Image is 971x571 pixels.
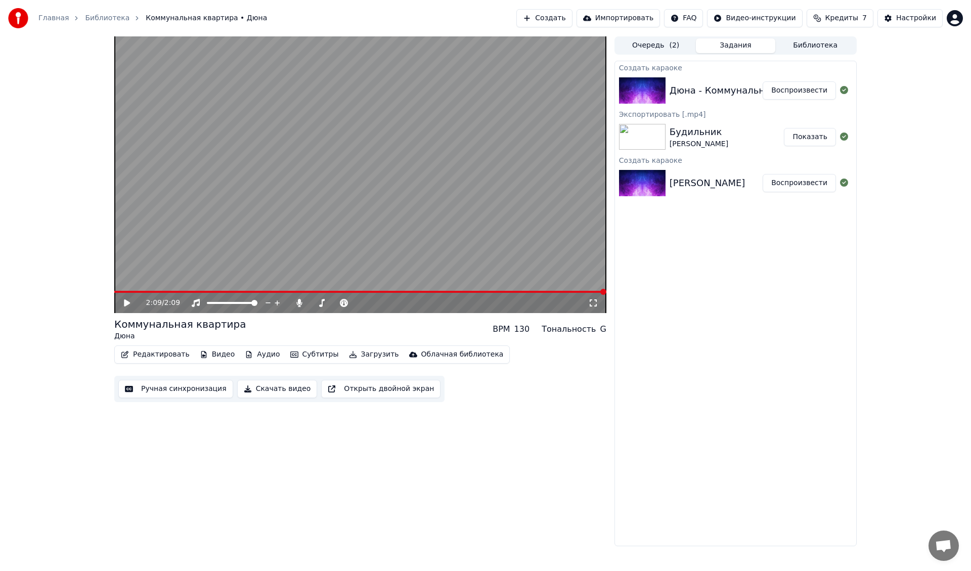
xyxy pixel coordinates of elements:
[241,347,284,362] button: Аудио
[784,128,836,146] button: Показать
[421,349,504,360] div: Облачная библиотека
[670,83,823,98] div: Дюна - Коммунальная квартира
[877,9,943,27] button: Настройки
[763,81,836,100] button: Воспроизвести
[763,174,836,192] button: Воспроизвести
[117,347,194,362] button: Редактировать
[615,61,856,73] div: Создать караоке
[8,8,28,28] img: youka
[696,38,776,53] button: Задания
[237,380,318,398] button: Скачать видео
[114,331,246,341] div: Дюна
[345,347,403,362] button: Загрузить
[616,38,696,53] button: Очередь
[670,176,745,190] div: [PERSON_NAME]
[664,9,703,27] button: FAQ
[114,317,246,331] div: Коммунальная квартира
[38,13,69,23] a: Главная
[600,323,606,335] div: G
[577,9,660,27] button: Импортировать
[196,347,239,362] button: Видео
[862,13,867,23] span: 7
[321,380,440,398] button: Открыть двойной экран
[929,531,959,561] div: Открытый чат
[825,13,858,23] span: Кредиты
[164,298,180,308] span: 2:09
[707,9,802,27] button: Видео-инструкции
[615,108,856,120] div: Экспортировать [.mp4]
[85,13,129,23] a: Библиотека
[670,125,728,139] div: Будильник
[286,347,343,362] button: Субтитры
[146,298,170,308] div: /
[146,298,162,308] span: 2:09
[615,154,856,166] div: Создать караоке
[669,40,679,51] span: ( 2 )
[118,380,233,398] button: Ручная синхронизация
[146,13,267,23] span: Коммунальная квартира • Дюна
[775,38,855,53] button: Библиотека
[516,9,572,27] button: Создать
[896,13,936,23] div: Настройки
[514,323,530,335] div: 130
[542,323,596,335] div: Тональность
[807,9,873,27] button: Кредиты7
[493,323,510,335] div: BPM
[38,13,267,23] nav: breadcrumb
[670,139,728,149] div: [PERSON_NAME]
